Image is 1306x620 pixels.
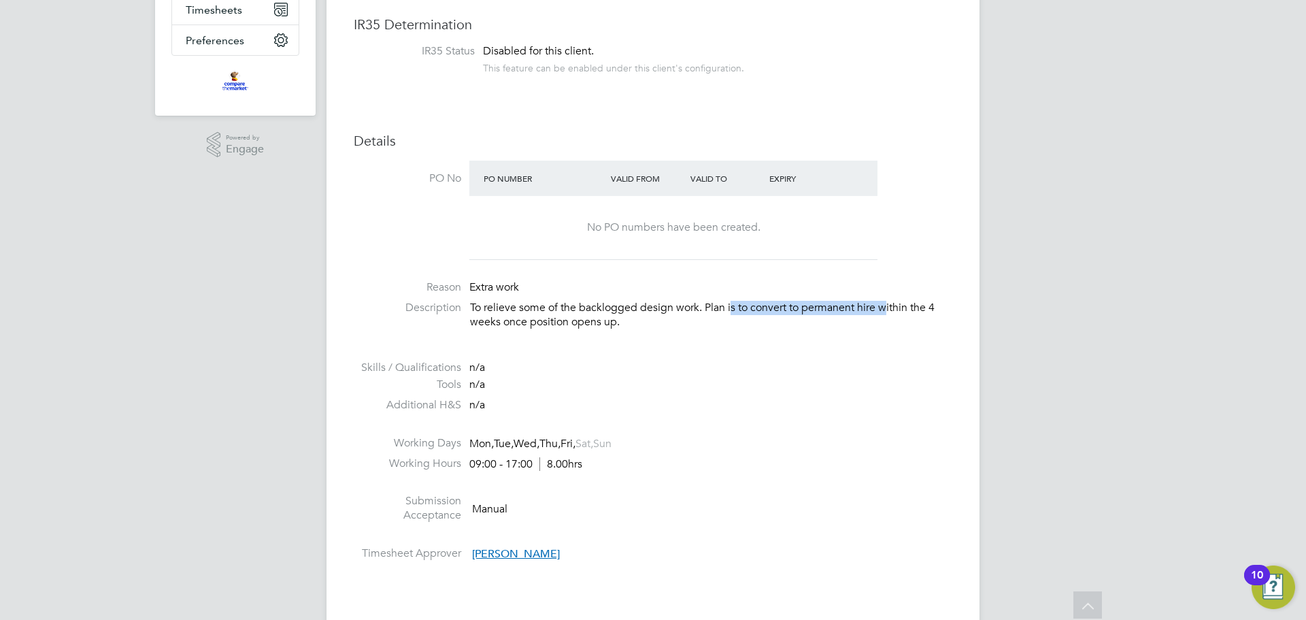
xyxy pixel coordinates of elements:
[1251,575,1263,593] div: 10
[469,280,519,294] span: Extra work
[469,378,485,391] span: n/a
[480,166,607,191] div: PO Number
[469,437,494,451] span: Mon,
[593,437,612,451] span: Sun
[222,69,248,91] img: bglgroup-logo-retina.png
[483,44,594,58] span: Disabled for this client.
[226,144,264,155] span: Engage
[354,172,461,186] label: PO No
[226,132,264,144] span: Powered by
[514,437,539,451] span: Wed,
[354,398,461,412] label: Additional H&S
[354,361,461,375] label: Skills / Qualifications
[483,221,864,235] div: No PO numbers have been created.
[687,166,767,191] div: Valid To
[560,437,575,451] span: Fri,
[354,280,461,295] label: Reason
[469,361,485,374] span: n/a
[172,25,299,55] button: Preferences
[354,436,461,451] label: Working Days
[186,3,242,16] span: Timesheets
[367,44,475,59] label: IR35 Status
[607,166,687,191] div: Valid From
[207,132,265,158] a: Powered byEngage
[539,437,560,451] span: Thu,
[494,437,514,451] span: Tue,
[186,34,244,47] span: Preferences
[354,494,461,523] label: Submission Acceptance
[354,132,952,150] h3: Details
[483,59,744,74] div: This feature can be enabled under this client's configuration.
[1252,566,1295,609] button: Open Resource Center, 10 new notifications
[539,457,582,471] span: 8.00hrs
[171,69,299,91] a: Go to home page
[469,398,485,412] span: n/a
[354,457,461,471] label: Working Hours
[354,301,461,315] label: Description
[766,166,845,191] div: Expiry
[354,546,461,561] label: Timesheet Approver
[575,437,593,451] span: Sat,
[472,502,507,516] span: Manual
[472,547,560,561] span: [PERSON_NAME]
[354,16,952,33] h3: IR35 Determination
[469,457,582,472] div: 09:00 - 17:00
[470,301,952,329] p: To relieve some of the backlogged design work. Plan is to convert to permanent hire within the 4 ...
[354,378,461,392] label: Tools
